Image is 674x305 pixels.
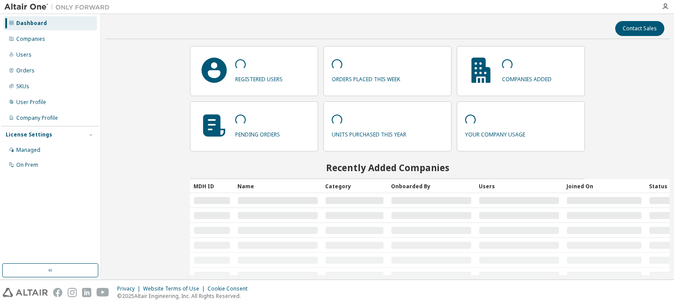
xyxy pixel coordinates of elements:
h2: Recently Added Companies [190,162,585,173]
button: Contact Sales [615,21,664,36]
div: MDH ID [194,179,230,193]
p: pending orders [235,128,280,138]
div: Companies [16,36,45,43]
p: orders placed this week [332,73,400,83]
div: Privacy [117,285,143,292]
div: Users [16,51,32,58]
div: User Profile [16,99,46,106]
div: Dashboard [16,20,47,27]
img: Altair One [4,3,114,11]
div: On Prem [16,161,38,169]
div: Users [479,179,559,193]
p: units purchased this year [332,128,406,138]
div: License Settings [6,131,52,138]
div: Orders [16,67,35,74]
div: Onboarded By [391,179,472,193]
p: registered users [235,73,283,83]
img: altair_logo.svg [3,288,48,297]
p: your company usage [465,128,525,138]
div: Managed [16,147,40,154]
img: instagram.svg [68,288,77,297]
div: Company Profile [16,115,58,122]
div: Cookie Consent [208,285,253,292]
p: © 2025 Altair Engineering, Inc. All Rights Reserved. [117,292,253,300]
div: Joined On [566,179,642,193]
img: youtube.svg [97,288,109,297]
div: Category [325,179,384,193]
div: SKUs [16,83,29,90]
img: facebook.svg [53,288,62,297]
img: linkedin.svg [82,288,91,297]
div: Website Terms of Use [143,285,208,292]
div: Name [237,179,318,193]
p: companies added [502,73,552,83]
